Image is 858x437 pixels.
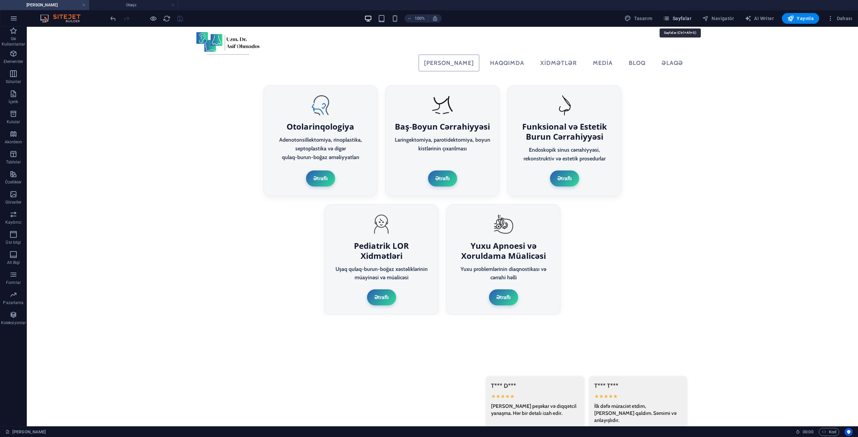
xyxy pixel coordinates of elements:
[8,99,18,104] p: İçerik
[660,13,694,24] button: Sayfalar
[699,13,737,24] button: Navigatör
[822,428,836,436] span: Kod
[163,14,171,22] button: reload
[807,429,808,434] span: :
[432,15,438,21] i: Yeniden boyutlandırmada yakınlaştırma düzeyini seçilen cihaza uyacak şekilde otomatik olarak ayarla.
[796,428,813,436] h6: Oturum süresi
[109,14,117,22] button: undo
[702,15,734,22] span: Navigatör
[827,15,852,22] span: Dahası
[4,59,23,64] p: Elementler
[109,15,117,22] i: Geri al: HTML'yi değiştir (Ctrl+Z)
[745,15,774,22] span: AI Writer
[824,13,855,24] button: Dahası
[7,260,20,265] p: Alt Bigi
[3,300,23,305] p: Pazarlama
[7,119,20,125] p: Kutular
[622,13,655,24] div: Tasarım (Ctrl+Alt+Y)
[415,14,425,22] h6: 100%
[782,13,819,24] button: Yayınla
[405,14,428,22] button: 100%
[803,428,813,436] span: 00 00
[845,428,853,436] button: Usercentrics
[1,320,26,325] p: Koleksiyonlar
[787,15,814,22] span: Yayınla
[624,15,652,22] span: Tasarım
[5,200,21,205] p: Görseller
[622,13,655,24] button: Tasarım
[5,220,21,225] p: Kaydırıcı
[5,179,21,185] p: Özellikler
[6,280,21,285] p: Formlar
[149,14,157,22] button: Ön izleme modundan çıkıp düzenlemeye devam etmek için buraya tıklayın
[5,428,46,436] a: Seçimi iptal etmek için tıkla. Sayfaları açmak için çift tıkla
[5,139,22,145] p: Akordeon
[163,15,171,22] i: Sayfayı yeniden yükleyin
[6,79,21,84] p: Sütunlar
[89,1,178,9] h4: Əlaqə
[819,428,839,436] button: Kod
[6,159,21,165] p: Tablolar
[6,240,21,245] p: Üst bilgi
[663,15,691,22] span: Sayfalar
[39,14,89,22] img: Editor Logo
[742,13,777,24] button: AI Writer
